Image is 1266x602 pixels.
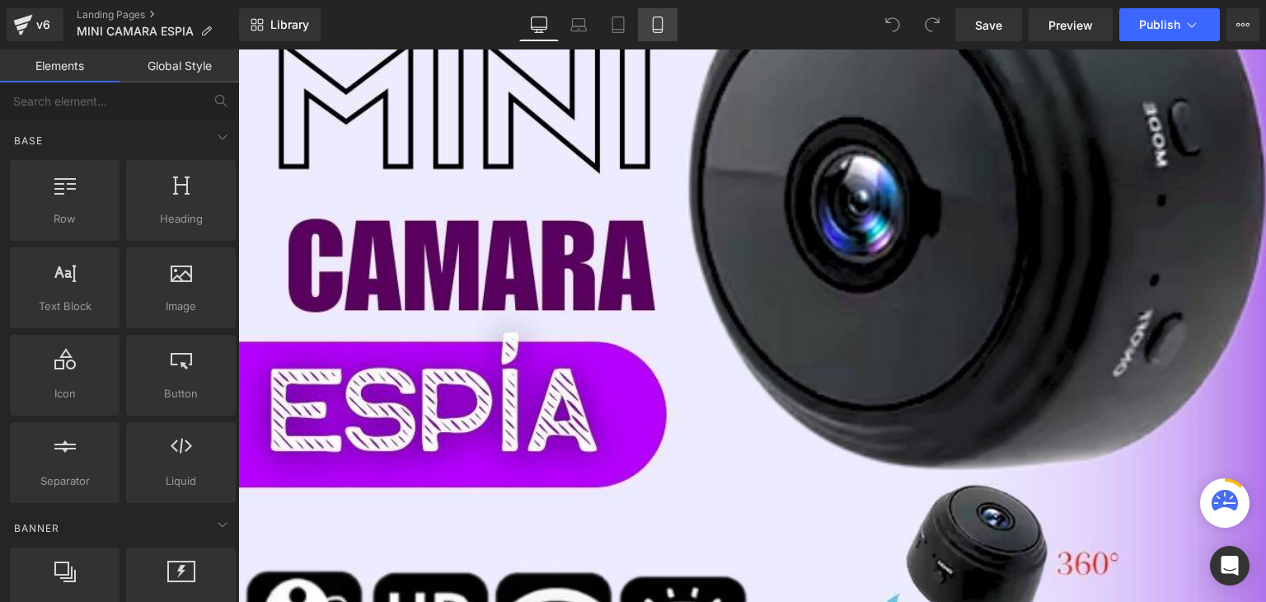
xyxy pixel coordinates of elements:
a: Desktop [519,8,559,41]
span: MINI CAMARA ESPIA [77,25,194,38]
a: Mobile [638,8,678,41]
button: Publish [1119,8,1220,41]
a: Landing Pages [77,8,239,21]
span: Preview [1048,16,1093,34]
span: Publish [1139,18,1180,31]
a: Preview [1029,8,1113,41]
button: Undo [876,8,909,41]
span: Banner [12,520,61,536]
div: Open Intercom Messenger [1210,546,1250,586]
button: More [1226,8,1259,41]
a: Global Style [120,49,239,82]
span: Text Block [15,298,115,315]
button: Redo [916,8,949,41]
span: Liquid [131,473,231,490]
span: Heading [131,210,231,228]
span: Button [131,385,231,402]
span: Image [131,298,231,315]
span: Save [975,16,1002,34]
span: Icon [15,385,115,402]
span: Library [270,17,309,32]
span: Base [12,133,45,148]
a: Laptop [559,8,598,41]
span: Row [15,210,115,228]
span: Separator [15,473,115,490]
div: v6 [33,14,54,35]
a: New Library [239,8,321,41]
a: Tablet [598,8,638,41]
a: v6 [7,8,63,41]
